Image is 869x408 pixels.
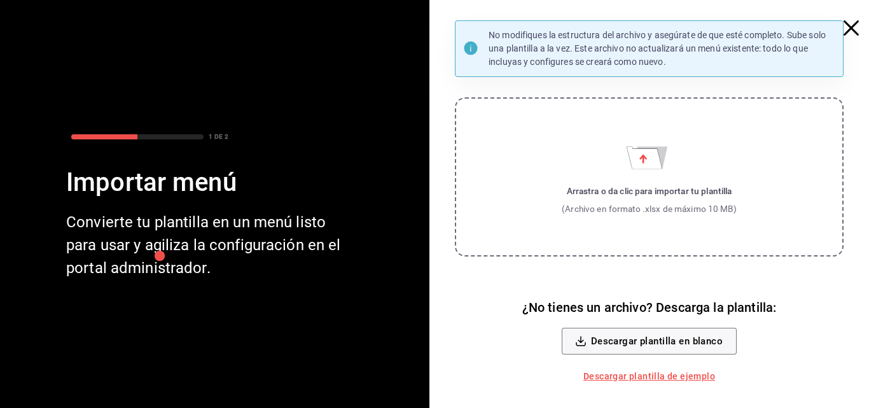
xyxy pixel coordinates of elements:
button: Descargar plantilla en blanco [562,328,737,355]
label: Importar menú [455,97,844,257]
a: Descargar plantilla de ejemplo [578,365,720,388]
p: No modifiques la estructura del archivo y asegúrate de que esté completo. Sube solo una plantilla... [489,29,835,69]
div: Importar menú [66,165,351,200]
div: (Archivo en formato .xlsx de máximo 10 MB) [562,202,737,215]
div: Convierte tu plantilla en un menú listo para usar y agiliza la configuración en el portal adminis... [66,211,351,279]
h6: ¿No tienes un archivo? Descarga la plantilla: [522,297,777,318]
div: 1 DE 2 [209,132,228,141]
div: Arrastra o da clic para importar tu plantilla [562,185,737,197]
